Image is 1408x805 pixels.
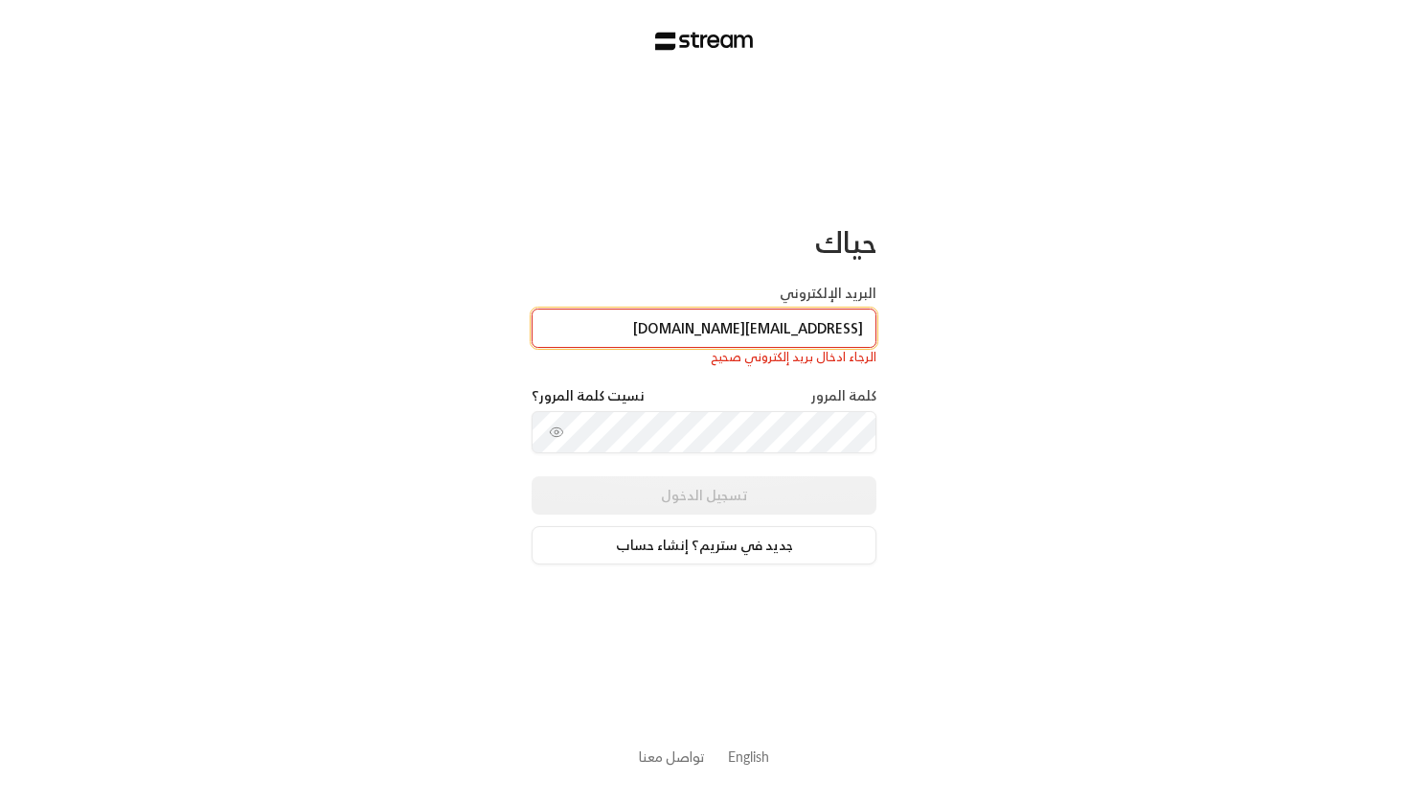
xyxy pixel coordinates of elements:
button: toggle password visibility [541,417,572,448]
a: نسيت كلمة المرور؟ [532,386,645,405]
a: English [728,739,769,774]
span: حياك [815,217,876,267]
label: البريد الإلكتروني [780,284,876,303]
a: جديد في ستريم؟ إنشاء حساب [532,526,876,564]
div: الرجاء ادخال بريد إلكتروني صحيح [532,348,876,367]
button: تواصل معنا [639,747,705,767]
a: تواصل معنا [639,745,705,769]
label: كلمة المرور [811,386,876,405]
img: Stream Logo [655,32,754,51]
